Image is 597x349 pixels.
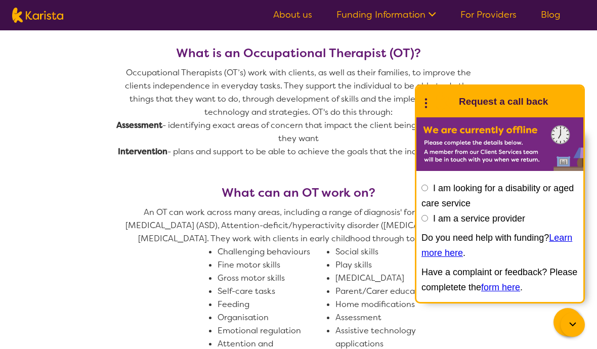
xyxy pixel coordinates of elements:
h3: What can an OT work on? [116,186,481,200]
li: Play skills [335,258,445,272]
p: Do you need help with funding? . [421,230,578,260]
li: Emotional regulation [218,324,327,337]
a: For Providers [460,9,517,21]
p: - plans and support to be able to achieve the goals that the individual wants to [116,145,481,158]
li: Home modifications [335,298,445,311]
li: Gross motor skills [218,272,327,285]
img: Karista [433,92,453,112]
p: - identifying exact areas of concern that impact the client being able to do what they want [116,119,481,145]
a: form here [481,282,520,292]
a: Blog [541,9,561,21]
a: About us [273,9,312,21]
img: Karista offline chat form to request call back [416,117,583,171]
label: I am a service provider [433,213,525,224]
li: Self-care tasks [218,285,327,298]
li: Social skills [335,245,445,258]
button: Channel Menu [553,308,582,336]
img: Karista logo [12,8,63,23]
h3: What is an Occupational Therapist (OT)? [116,46,481,60]
a: Funding Information [336,9,436,21]
strong: Assessment [116,120,162,130]
h1: Request a call back [459,94,548,109]
li: Parent/Carer education [335,285,445,298]
label: I am looking for a disability or aged care service [421,183,574,208]
p: Have a complaint or feedback? Please completete the . [421,265,578,295]
li: Feeding [218,298,327,311]
li: Fine motor skills [218,258,327,272]
li: Organisation [218,311,327,324]
p: Occupational Therapists (OT’s) work with clients, as well as their families, to improve the clien... [116,66,481,119]
li: Challenging behaviours [218,245,327,258]
li: Assessment [335,311,445,324]
strong: Intervention [118,146,167,157]
li: [MEDICAL_DATA] [335,272,445,285]
p: An OT can work across many areas, including a range of diagnosis' for example, [MEDICAL_DATA] (AS... [116,206,481,245]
